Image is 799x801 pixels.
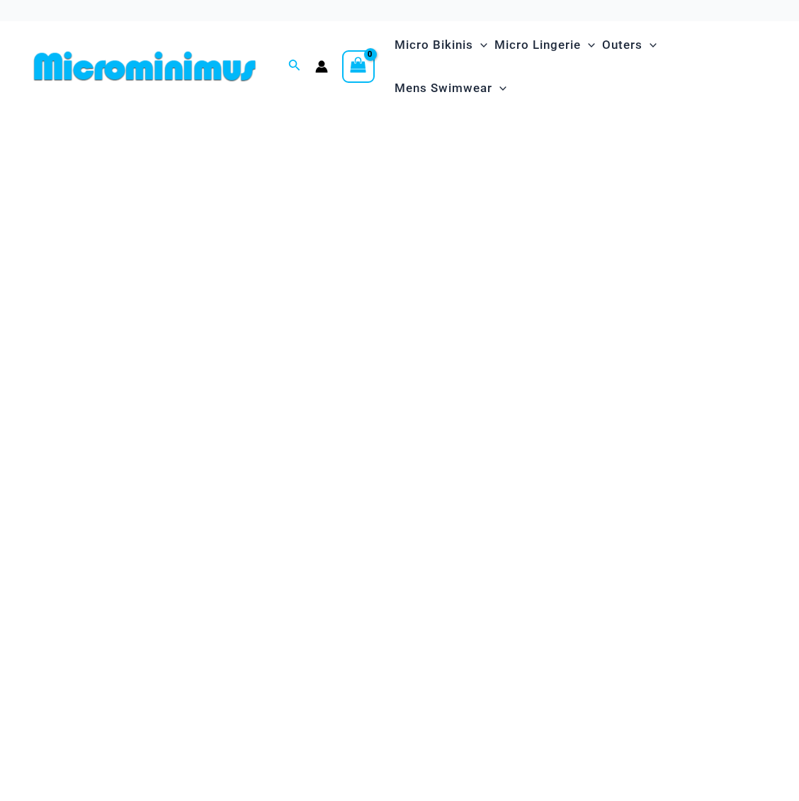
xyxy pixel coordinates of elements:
[491,23,599,67] a: Micro LingerieMenu ToggleMenu Toggle
[492,70,506,106] span: Menu Toggle
[599,23,660,67] a: OutersMenu ToggleMenu Toggle
[473,27,487,63] span: Menu Toggle
[28,50,261,82] img: MM SHOP LOGO FLAT
[395,70,492,106] span: Mens Swimwear
[391,67,510,110] a: Mens SwimwearMenu ToggleMenu Toggle
[315,60,328,73] a: Account icon link
[602,27,642,63] span: Outers
[395,27,473,63] span: Micro Bikinis
[389,21,771,112] nav: Site Navigation
[642,27,657,63] span: Menu Toggle
[494,27,581,63] span: Micro Lingerie
[342,50,375,83] a: View Shopping Cart, empty
[288,57,301,75] a: Search icon link
[391,23,491,67] a: Micro BikinisMenu ToggleMenu Toggle
[581,27,595,63] span: Menu Toggle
